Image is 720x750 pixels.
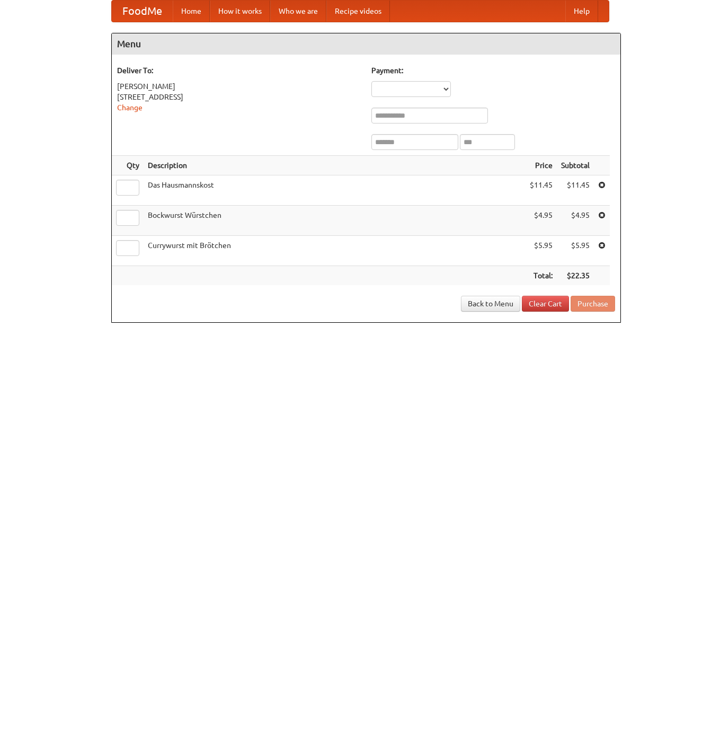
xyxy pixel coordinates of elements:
[117,65,361,76] h5: Deliver To:
[326,1,390,22] a: Recipe videos
[557,175,594,206] td: $11.45
[557,236,594,266] td: $5.95
[117,92,361,102] div: [STREET_ADDRESS]
[144,175,526,206] td: Das Hausmannskost
[557,266,594,286] th: $22.35
[144,236,526,266] td: Currywurst mit Brötchen
[571,296,615,312] button: Purchase
[144,206,526,236] td: Bockwurst Würstchen
[557,206,594,236] td: $4.95
[557,156,594,175] th: Subtotal
[117,81,361,92] div: [PERSON_NAME]
[144,156,526,175] th: Description
[526,206,557,236] td: $4.95
[565,1,598,22] a: Help
[117,103,143,112] a: Change
[461,296,520,312] a: Back to Menu
[210,1,270,22] a: How it works
[526,156,557,175] th: Price
[173,1,210,22] a: Home
[526,236,557,266] td: $5.95
[371,65,615,76] h5: Payment:
[112,33,620,55] h4: Menu
[526,175,557,206] td: $11.45
[270,1,326,22] a: Who we are
[112,156,144,175] th: Qty
[112,1,173,22] a: FoodMe
[526,266,557,286] th: Total:
[522,296,569,312] a: Clear Cart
